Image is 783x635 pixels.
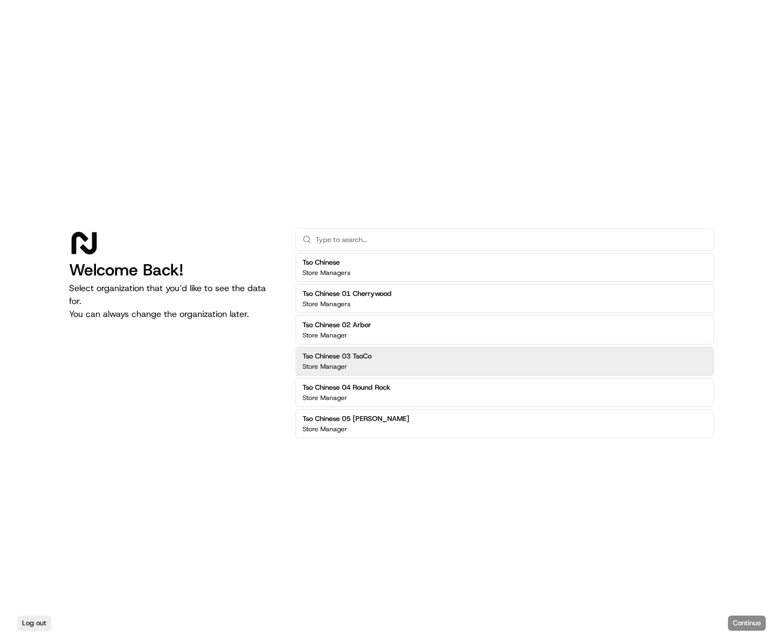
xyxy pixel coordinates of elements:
[69,260,278,280] h1: Welcome Back!
[69,282,278,321] p: Select organization that you’d like to see the data for. You can always change the organization l...
[303,394,347,402] p: Store Manager
[303,331,347,340] p: Store Manager
[296,251,714,440] div: Suggestions
[303,414,409,424] h2: Tso Chinese 05 [PERSON_NAME]
[303,258,351,267] h2: Tso Chinese
[303,425,347,433] p: Store Manager
[303,289,391,299] h2: Tso Chinese 01 Cherrywood
[315,229,707,250] input: Type to search...
[303,268,351,277] p: Store Managers
[303,383,390,392] h2: Tso Chinese 04 Round Rock
[17,616,51,631] button: Log out
[303,351,372,361] h2: Tso Chinese 03 TsoCo
[303,362,347,371] p: Store Manager
[303,320,371,330] h2: Tso Chinese 02 Arbor
[303,300,351,308] p: Store Managers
